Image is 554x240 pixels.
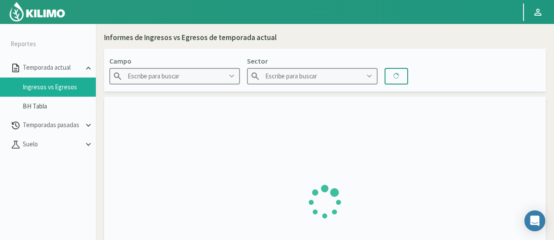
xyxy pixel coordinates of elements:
p: Campo [109,56,240,66]
div: Open Intercom Messenger [524,210,545,231]
img: Kilimo [9,1,66,22]
p: Suelo [21,139,84,149]
p: Temporadas pasadas [21,120,84,130]
a: Ingresos vs Egresos [23,83,96,91]
input: Escribe para buscar [109,68,240,84]
div: Informes de Ingresos vs Egresos de temporada actual [104,32,277,44]
a: BH Tabla [23,102,96,110]
p: Temporada actual [21,63,84,73]
input: Escribe para buscar [247,68,378,84]
p: Sector [247,56,378,66]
